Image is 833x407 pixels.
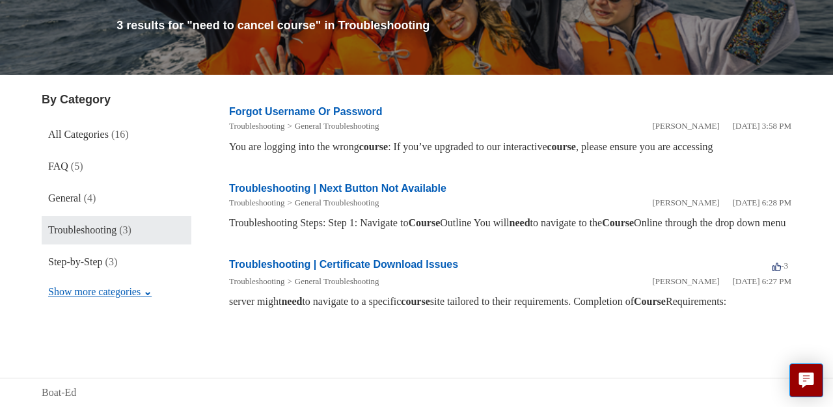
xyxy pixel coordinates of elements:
em: Course [408,217,440,228]
span: Step-by-Step [48,256,103,267]
span: (3) [119,224,131,235]
a: Troubleshooting (3) [42,216,191,244]
a: Boat-Ed [42,385,76,400]
em: need [281,296,302,307]
span: General [48,192,81,203]
time: 05/20/2025, 15:58 [733,121,791,131]
a: General Troubleshooting [295,198,379,207]
li: General Troubleshooting [284,120,379,133]
em: Course [602,217,634,228]
em: course [401,296,430,307]
a: FAQ (5) [42,152,191,181]
a: General Troubleshooting [295,276,379,286]
a: Troubleshooting | Next Button Not Available [229,183,446,194]
button: Show more categories [42,280,158,304]
li: General Troubleshooting [284,196,379,209]
li: Troubleshooting [229,120,284,133]
li: [PERSON_NAME] [652,196,719,209]
span: -3 [772,261,788,270]
a: Forgot Username Or Password [229,106,383,117]
a: Troubleshooting | Certificate Download Issues [229,259,458,270]
h1: 3 results for "need to cancel course" in Troubleshooting [116,17,791,34]
a: Troubleshooting [229,198,284,207]
div: You are logging into the wrong : If you’ve upgraded to our interactive , please ensure you are ac... [229,139,791,155]
a: All Categories (16) [42,120,191,149]
div: Troubleshooting Steps: Step 1: Navigate to Outline You will to navigate to the Online through the... [229,215,791,231]
button: Live chat [789,363,823,397]
a: Troubleshooting [229,276,284,286]
h3: By Category [42,91,191,109]
em: course [547,141,576,152]
a: Troubleshooting [229,121,284,131]
span: FAQ [48,161,68,172]
em: Course [634,296,666,307]
time: 01/05/2024, 18:28 [733,198,791,207]
span: All Categories [48,129,109,140]
li: General Troubleshooting [284,275,379,288]
em: need [510,217,530,228]
span: (4) [84,192,96,203]
li: Troubleshooting [229,196,284,209]
span: (16) [111,129,129,140]
span: Troubleshooting [48,224,116,235]
time: 01/05/2024, 18:27 [733,276,791,286]
li: [PERSON_NAME] [652,275,719,288]
a: General (4) [42,184,191,213]
li: [PERSON_NAME] [652,120,719,133]
span: (5) [71,161,83,172]
a: General Troubleshooting [295,121,379,131]
span: (3) [105,256,118,267]
em: course [359,141,388,152]
div: server might to navigate to a specific site tailored to their requirements. Completion of Require... [229,294,791,309]
li: Troubleshooting [229,275,284,288]
a: Step-by-Step (3) [42,248,191,276]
